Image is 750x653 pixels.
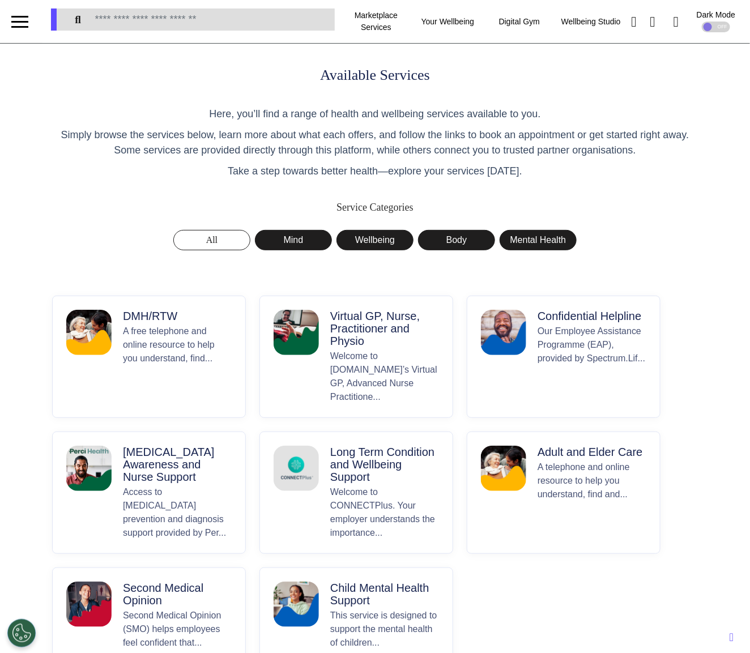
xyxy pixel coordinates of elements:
[123,325,232,404] p: A free telephone and online resource to help you understand, find...
[481,446,526,491] img: Adult and Elder Care
[697,11,735,19] div: Dark Mode
[330,609,439,650] p: This service is designed to support the mental health of children...
[274,446,319,491] img: Long Term Condition and Wellbeing Support
[52,164,698,179] p: Take a step towards better health—explore your services [DATE].
[123,582,232,607] p: Second Medical Opinion
[702,22,730,32] div: OFF
[538,325,646,404] p: Our Employee Assistance Programme (EAP), provided by Spectrum.Lif...
[484,6,555,37] div: Digital Gym
[330,446,439,483] p: Long Term Condition and Wellbeing Support
[538,446,646,458] p: Adult and Elder Care
[52,106,698,122] p: Here, you’ll find a range of health and wellbeing services available to you.
[259,296,453,418] button: Virtual GP, Nurse, Practitioner and PhysioVirtual GP, Nurse, Practitioner and PhysioWelcome to [D...
[52,66,698,84] h1: Available Services
[500,230,577,250] button: Mental Health
[467,296,660,418] button: Confidential HelplineConfidential HelplineOur Employee Assistance Programme (EAP), provided by Sp...
[336,230,414,250] button: Wellbeing
[173,230,250,250] button: All
[538,310,646,322] p: Confidential Helpline
[259,432,453,554] button: Long Term Condition and Wellbeing SupportLong Term Condition and Wellbeing SupportWelcome to CONN...
[481,310,526,355] img: Confidential Helpline
[66,446,112,491] img: Cancer Awareness and Nurse Support
[330,310,439,347] p: Virtual GP, Nurse, Practitioner and Physio
[330,349,439,404] p: Welcome to [DOMAIN_NAME]’s Virtual GP, Advanced Nurse Practitione...
[467,432,660,554] button: Adult and Elder CareAdult and Elder CareA telephone and online resource to help you understand, f...
[555,6,627,37] div: Wellbeing Studio
[52,127,698,158] p: Simply browse the services below, learn more about what each offers, and follow the links to book...
[7,619,36,647] button: Open Preferences
[123,446,232,483] p: [MEDICAL_DATA] Awareness and Nurse Support
[66,310,112,355] img: DMH/RTW
[274,582,319,627] img: Child Mental Health Support
[255,230,332,250] button: Mind
[123,310,232,322] p: DMH/RTW
[123,485,232,540] p: Access to [MEDICAL_DATA] prevention and diagnosis support provided by Per...
[418,230,495,250] button: Body
[340,6,412,37] div: Marketplace Services
[330,485,439,540] p: Welcome to CONNECTPlus. Your employer understands the importance...
[330,582,439,607] p: Child Mental Health Support
[52,296,246,418] button: DMH/RTWDMH/RTWA free telephone and online resource to help you understand, find...
[52,432,246,554] button: Cancer Awareness and Nurse Support[MEDICAL_DATA] Awareness and Nurse SupportAccess to [MEDICAL_DA...
[123,609,232,650] p: Second Medical Opinion (SMO) helps employees feel confident that...
[66,582,112,627] img: Second Medical Opinion
[412,6,483,37] div: Your Wellbeing
[274,310,319,355] img: Virtual GP, Nurse, Practitioner and Physio
[538,460,646,540] p: A telephone and online resource to help you understand, find and...
[52,202,698,214] h2: Service Categories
